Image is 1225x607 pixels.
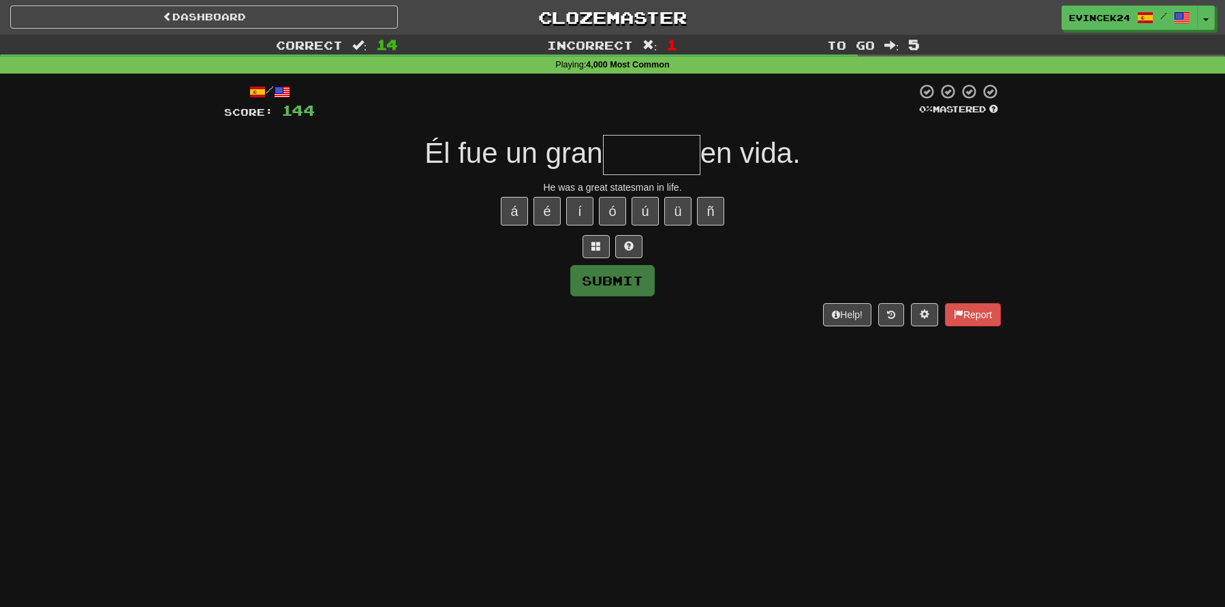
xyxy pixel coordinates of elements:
div: Mastered [916,104,1001,116]
strong: 4,000 Most Common [586,60,669,69]
span: Score: [224,106,273,118]
button: Switch sentence to multiple choice alt+p [583,235,610,258]
span: en vida. [700,137,801,169]
span: Incorrect [547,38,633,52]
span: To go [827,38,875,52]
span: : [884,40,899,51]
span: Correct [276,38,343,52]
button: Round history (alt+y) [878,303,904,326]
a: Clozemaster [418,5,806,29]
button: í [566,197,593,225]
button: Submit [570,265,655,296]
span: 14 [376,36,398,52]
button: ú [632,197,659,225]
button: Report [945,303,1001,326]
button: Help! [823,303,871,326]
div: He was a great statesman in life. [224,181,1001,194]
button: ñ [697,197,724,225]
span: : [352,40,367,51]
button: ü [664,197,692,225]
button: é [533,197,561,225]
button: ó [599,197,626,225]
a: Dashboard [10,5,398,29]
span: 0 % [919,104,933,114]
span: 1 [666,36,678,52]
button: Single letter hint - you only get 1 per sentence and score half the points! alt+h [615,235,642,258]
button: á [501,197,528,225]
div: / [224,83,315,100]
span: 144 [281,102,315,119]
a: evincek24 / [1061,5,1198,30]
span: : [642,40,657,51]
span: 5 [908,36,920,52]
span: / [1160,11,1167,20]
span: Él fue un gran [424,137,603,169]
span: evincek24 [1069,12,1130,24]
